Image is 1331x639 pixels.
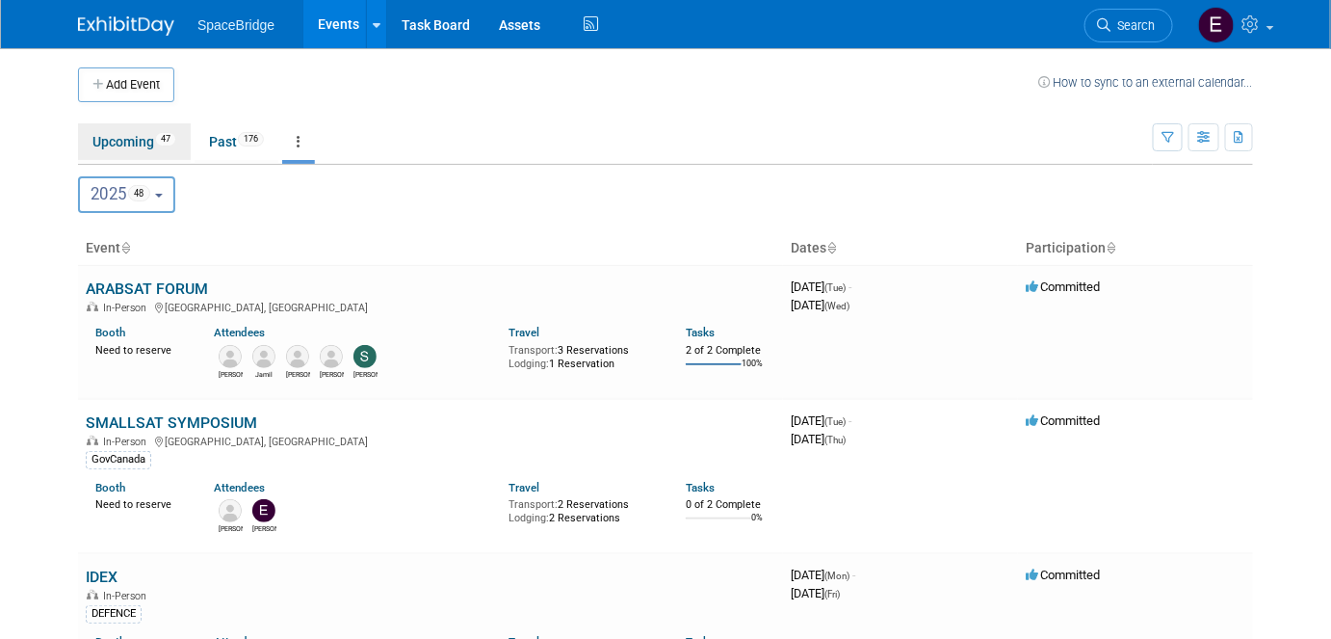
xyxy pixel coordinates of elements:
[686,326,715,339] a: Tasks
[1026,413,1100,428] span: Committed
[78,67,174,102] button: Add Event
[509,494,657,524] div: 2 Reservations 2 Reservations
[791,432,846,446] span: [DATE]
[791,586,840,600] span: [DATE]
[791,568,855,582] span: [DATE]
[238,132,264,146] span: 176
[78,232,783,265] th: Event
[86,568,117,586] a: IDEX
[848,280,851,294] span: -
[824,416,846,427] span: (Tue)
[824,571,849,581] span: (Mon)
[1106,240,1115,255] a: Sort by Participation Type
[252,499,275,522] img: Elizabeth Gelerman
[1110,18,1155,33] span: Search
[103,302,152,314] span: In-Person
[783,232,1018,265] th: Dates
[95,340,185,358] div: Need to reserve
[509,481,539,494] a: Travel
[103,590,152,602] span: In-Person
[252,522,276,534] div: Elizabeth Gelerman
[86,433,775,448] div: [GEOGRAPHIC_DATA], [GEOGRAPHIC_DATA]
[824,301,849,311] span: (Wed)
[1084,9,1173,42] a: Search
[848,413,851,428] span: -
[86,280,208,298] a: ARABSAT FORUM
[155,132,176,146] span: 47
[219,522,243,534] div: Amir Kashani
[197,17,274,33] span: SpaceBridge
[353,368,378,380] div: Stella Gelerman
[86,605,142,623] div: DEFENCE
[87,302,98,311] img: In-Person Event
[195,123,278,160] a: Past176
[214,481,265,494] a: Attendees
[214,326,265,339] a: Attendees
[286,368,310,380] div: Mike Di Paolo
[852,568,855,582] span: -
[95,481,125,494] a: Booth
[86,299,775,314] div: [GEOGRAPHIC_DATA], [GEOGRAPHIC_DATA]
[78,123,191,160] a: Upcoming47
[95,494,185,512] div: Need to reserve
[128,185,150,201] span: 48
[791,413,851,428] span: [DATE]
[509,326,539,339] a: Travel
[824,435,846,445] span: (Thu)
[686,481,715,494] a: Tasks
[95,326,125,339] a: Booth
[86,413,257,432] a: SMALLSAT SYMPOSIUM
[320,368,344,380] div: Nick Muttai
[78,176,175,213] button: 202548
[219,345,242,368] img: David Gelerman
[78,16,174,36] img: ExhibitDay
[219,499,242,522] img: Amir Kashani
[751,513,763,539] td: 0%
[791,298,849,312] span: [DATE]
[826,240,836,255] a: Sort by Start Date
[219,368,243,380] div: David Gelerman
[509,344,558,357] span: Transport:
[824,282,846,293] span: (Tue)
[87,436,98,445] img: In-Person Event
[286,345,309,368] img: Mike Di Paolo
[91,184,150,203] span: 2025
[87,590,98,599] img: In-Person Event
[1018,232,1253,265] th: Participation
[791,280,851,294] span: [DATE]
[1026,280,1100,294] span: Committed
[686,344,775,358] div: 2 of 2 Complete
[353,345,377,368] img: Stella Gelerman
[509,358,549,370] span: Lodging:
[509,340,657,370] div: 3 Reservations 1 Reservation
[120,240,130,255] a: Sort by Event Name
[1038,75,1253,90] a: How to sync to an external calendar...
[742,359,763,385] td: 100%
[509,512,549,524] span: Lodging:
[252,345,275,368] img: Jamil Joseph
[1026,568,1100,582] span: Committed
[824,589,840,599] span: (Fri)
[320,345,343,368] img: Nick Muttai
[103,436,152,448] span: In-Person
[1198,7,1235,43] img: Elizabeth Gelerman
[252,368,276,380] div: Jamil Joseph
[686,498,775,512] div: 0 of 2 Complete
[509,498,558,511] span: Transport:
[86,451,151,468] div: GovCanada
